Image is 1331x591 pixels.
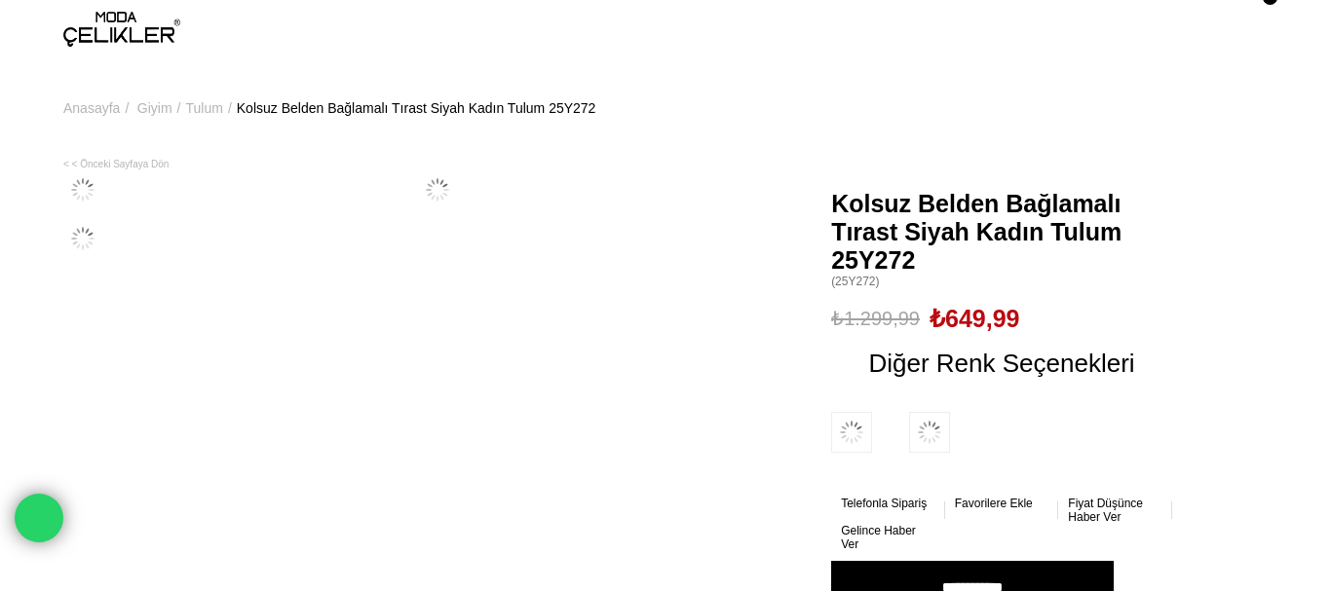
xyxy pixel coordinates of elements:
a: Anasayfa [63,58,120,158]
span: Favorilere Ekle [955,497,1033,510]
a: Tulum [186,58,223,158]
span: Kolsuz Belden Bağlamalı Tırast Siyah Kadın Tulum 25Y272 [831,190,1172,275]
li: > [186,58,237,158]
img: Tırast tulum 25Y272 [63,219,102,258]
img: logo [63,12,180,47]
li: > [137,58,186,158]
a: Gelince Haber Ver [841,524,935,551]
img: Tırast tulum 25Y272 [63,170,102,209]
a: Telefonla Sipariş [841,497,935,510]
a: Favorilere Ekle [955,497,1049,510]
img: Tırast tulum 25Y272 [418,170,457,209]
a: Kolsuz Belden Bağlamalı Tırast Siyah Kadın Tulum 25Y272 [237,58,596,158]
span: (25Y272) [831,275,1172,289]
li: > [63,58,133,158]
span: Diğer Renk Seçenekleri [868,348,1134,379]
span: ₺1.299,99 [831,304,920,333]
a: Fiyat Düşünce Haber Ver [1068,497,1162,524]
img: Kolsuz Belden Bağlamalı Tırast Taş Kadın Tulum 25Y272 [909,412,950,453]
span: ₺649,99 [930,304,1019,333]
span: Telefonla Sipariş [841,497,927,510]
img: Kolsuz Belden Bağlamalı Tırast Kahve Kadın Tulum 25Y272 [831,412,872,453]
a: Giyim [137,58,172,158]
